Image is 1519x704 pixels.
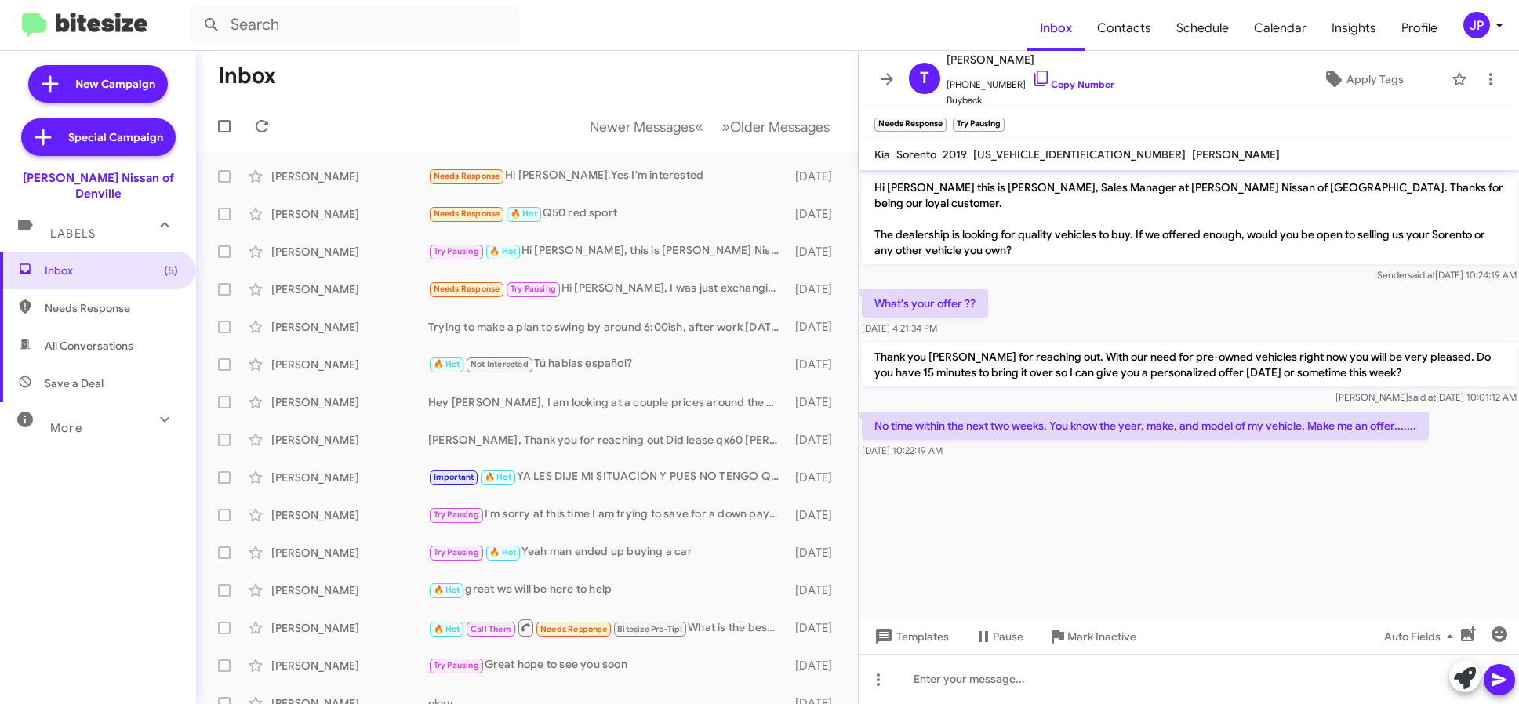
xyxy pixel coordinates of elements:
[1164,5,1241,51] span: Schedule
[1463,12,1490,38] div: JP
[271,432,428,448] div: [PERSON_NAME]
[862,445,943,456] span: [DATE] 10:22:19 AM
[428,618,787,637] div: What is the best you can do with price
[434,284,500,294] span: Needs Response
[787,432,845,448] div: [DATE]
[1376,269,1516,281] span: Sender [DATE] 10:24:19 AM
[45,300,178,316] span: Needs Response
[947,93,1114,108] span: Buyback
[1319,5,1389,51] span: Insights
[953,118,1005,132] small: Try Pausing
[428,355,787,373] div: Tú hablas español?
[874,118,947,132] small: Needs Response
[787,357,845,372] div: [DATE]
[511,284,556,294] span: Try Pausing
[874,147,890,161] span: Kia
[896,147,936,161] span: Sorento
[428,167,787,185] div: Hi [PERSON_NAME].Yes I'm interested
[45,338,133,354] span: All Conversations
[271,319,428,335] div: [PERSON_NAME]
[1036,622,1149,651] button: Mark Inactive
[434,359,460,369] span: 🔥 Hot
[271,507,428,523] div: [PERSON_NAME]
[1346,65,1404,93] span: Apply Tags
[1407,269,1434,281] span: said at
[862,173,1517,264] p: Hi [PERSON_NAME] this is [PERSON_NAME], Sales Manager at [PERSON_NAME] Nissan of [GEOGRAPHIC_DATA...
[862,289,988,318] p: What's your offer ??
[1067,622,1136,651] span: Mark Inactive
[961,622,1036,651] button: Pause
[271,206,428,222] div: [PERSON_NAME]
[428,656,787,674] div: Great hope to see you soon
[787,169,845,184] div: [DATE]
[271,658,428,673] div: [PERSON_NAME]
[428,432,787,448] div: [PERSON_NAME], Thank you for reaching out Did lease qx60 [PERSON_NAME] Found leasing competitve, ...
[947,50,1114,69] span: [PERSON_NAME]
[862,412,1429,440] p: No time within the next two weeks. You know the year, make, and model of my vehicle. Make me an o...
[580,111,713,143] button: Previous
[787,582,845,598] div: [DATE]
[434,660,479,670] span: Try Pausing
[434,246,479,256] span: Try Pausing
[471,624,511,634] span: Call Them
[1408,391,1435,403] span: said at
[1384,622,1459,651] span: Auto Fields
[787,394,845,410] div: [DATE]
[428,543,787,561] div: Yeah man ended up buying a car
[1450,12,1502,38] button: JP
[862,343,1517,386] p: Thank you [PERSON_NAME] for reaching out. With our need for pre-owned vehicles right now you will...
[50,421,82,435] span: More
[271,244,428,259] div: [PERSON_NAME]
[68,129,163,145] span: Special Campaign
[428,242,787,260] div: Hi [PERSON_NAME], this is [PERSON_NAME] Nissan of Denville! Would now or later [DATE] work best f...
[428,581,787,599] div: great we will be here to help
[581,111,839,143] nav: Page navigation example
[1335,391,1516,403] span: [PERSON_NAME] [DATE] 10:01:12 AM
[434,209,500,219] span: Needs Response
[787,507,845,523] div: [DATE]
[428,468,787,486] div: YA LES DIJE MI SITUACIÓN Y PUES NO TENGO QUIEN ME LLEVE!!!
[993,622,1023,651] span: Pause
[271,620,428,636] div: [PERSON_NAME]
[540,624,607,634] span: Needs Response
[947,69,1114,93] span: [PHONE_NUMBER]
[164,263,178,278] span: (5)
[428,506,787,524] div: I'm sorry at this time I am trying to save for a down payment hopefully mid fall season. Thank you
[1389,5,1450,51] a: Profile
[1372,622,1472,651] button: Auto Fields
[617,624,682,634] span: Bitesize Pro-Tip!
[434,547,479,557] span: Try Pausing
[511,209,537,219] span: 🔥 Hot
[271,281,428,297] div: [PERSON_NAME]
[218,64,276,89] h1: Inbox
[787,545,845,561] div: [DATE]
[787,244,845,259] div: [DATE]
[1032,78,1114,90] a: Copy Number
[1241,5,1319,51] a: Calendar
[859,622,961,651] button: Templates
[920,66,929,91] span: T
[1085,5,1164,51] a: Contacts
[485,472,511,482] span: 🔥 Hot
[45,263,178,278] span: Inbox
[1281,65,1444,93] button: Apply Tags
[489,246,516,256] span: 🔥 Hot
[434,585,460,595] span: 🔥 Hot
[787,281,845,297] div: [DATE]
[712,111,839,143] button: Next
[428,205,787,223] div: Q50 red sport
[787,620,845,636] div: [DATE]
[271,357,428,372] div: [PERSON_NAME]
[1027,5,1085,51] span: Inbox
[787,470,845,485] div: [DATE]
[434,472,474,482] span: Important
[434,624,460,634] span: 🔥 Hot
[434,171,500,181] span: Needs Response
[471,359,529,369] span: Not Interested
[943,147,967,161] span: 2019
[721,117,730,136] span: »
[190,6,519,44] input: Search
[271,169,428,184] div: [PERSON_NAME]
